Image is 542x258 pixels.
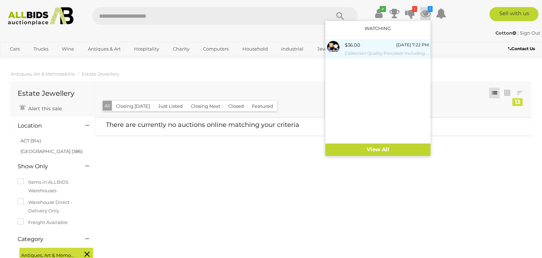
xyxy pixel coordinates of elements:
a: Household [238,43,272,55]
h4: Category [18,236,74,242]
b: Contact Us [508,46,535,51]
button: Featured [248,101,277,112]
a: Sell with us [489,7,538,21]
a: Contact Us [508,45,537,53]
button: Search [323,7,358,25]
img: 55021-5a.jpg [327,41,339,53]
span: $36.00 [345,42,360,48]
button: Closing [DATE] [112,101,154,112]
span: Alert this sale [26,105,62,112]
label: Warehouse Direct - Delivery Only [18,198,88,215]
h4: Location [18,123,74,129]
strong: Cotton [495,30,516,36]
a: [GEOGRAPHIC_DATA] (386) [20,148,83,154]
a: Charity [168,43,194,55]
a: Sign Out [520,30,540,36]
a: Industrial [277,43,308,55]
div: [DATE] 7:22 PM [396,41,429,49]
a: ACT (914) [20,138,41,143]
button: Closing Next [187,101,224,112]
button: Just Listed [154,101,187,112]
a: View All [325,143,430,156]
h4: Show Only [18,163,74,170]
a: Cars [5,43,24,55]
a: Hospitality [130,43,164,55]
a: Computers [198,43,233,55]
a: Alert this sale [18,102,64,113]
img: Allbids.com.au [4,7,78,25]
span: There are currently no auctions online matching your criteria [106,121,299,129]
a: Wine [57,43,79,55]
span: | [517,30,519,36]
label: Items in ALLBIDS Warehouses [18,178,88,195]
a: 1 [405,7,415,20]
a: [GEOGRAPHIC_DATA] [5,55,65,67]
a: Jewellery [313,43,344,55]
a: Trucks [29,43,53,55]
a: Antiques, Art & Memorabilia [11,71,75,77]
a: Antiques & Art [83,43,125,55]
button: Closed [224,101,248,112]
label: Freight Available [18,218,68,227]
small: Collection Quality Porcelain Including Herend, Royal Doulton Jug And Duo, Two Antique Wedgwood [P... [345,49,429,57]
i: 1 [428,6,433,12]
a: ✔ [374,7,384,20]
a: Watching [365,25,391,31]
a: $36.00 [DATE] 7:22 PM Collection Quality Porcelain Including Herend, Royal Doulton Jug And Duo, T... [325,39,430,59]
a: 1 [420,7,431,20]
a: Estate Jewellery [82,71,119,77]
i: ✔ [380,6,386,12]
i: 1 [412,6,417,12]
h1: Estate Jewellery [18,89,88,97]
button: All [103,101,112,111]
a: Cotton [495,30,517,36]
div: 13 [512,98,523,106]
